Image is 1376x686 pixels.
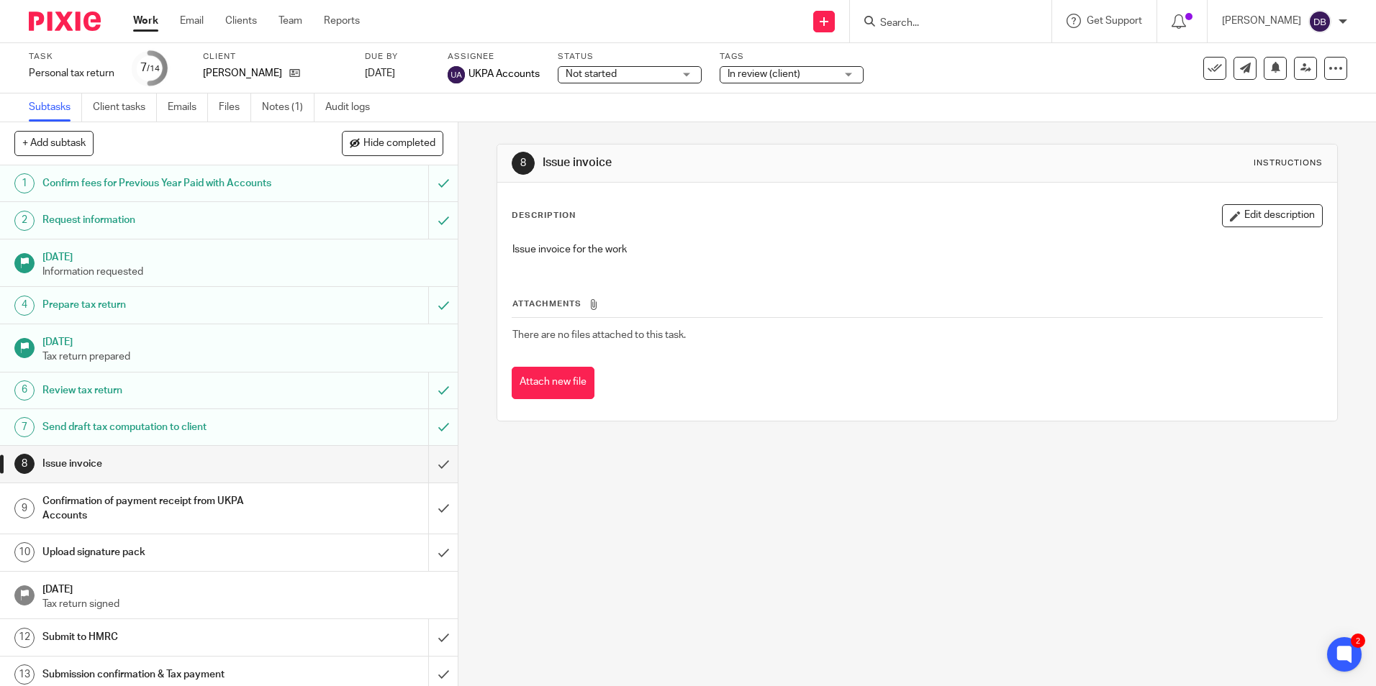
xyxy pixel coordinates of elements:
[469,67,540,81] span: UKPA Accounts
[14,211,35,231] div: 2
[42,247,444,265] h1: [DATE]
[93,93,157,122] a: Client tasks
[29,12,101,31] img: Pixie
[1351,634,1365,648] div: 2
[14,542,35,562] div: 10
[140,60,160,76] div: 7
[42,294,290,316] h1: Prepare tax return
[728,69,800,79] span: In review (client)
[42,579,444,597] h1: [DATE]
[42,349,444,364] p: Tax return prepared
[29,51,114,63] label: Task
[279,14,302,28] a: Team
[219,93,251,122] a: Files
[14,380,35,401] div: 6
[325,93,381,122] a: Audit logs
[203,66,282,81] p: [PERSON_NAME]
[42,416,290,438] h1: Send draft tax computation to client
[133,14,158,28] a: Work
[365,51,430,63] label: Due by
[512,242,1321,257] p: Issue invoice for the work
[203,51,347,63] label: Client
[512,300,581,308] span: Attachments
[558,51,702,63] label: Status
[42,331,444,349] h1: [DATE]
[512,152,535,175] div: 8
[42,541,290,563] h1: Upload signature pack
[29,66,114,81] div: Personal tax return
[14,498,35,518] div: 9
[42,664,290,685] h1: Submission confirmation & Tax payment
[512,210,576,221] p: Description
[879,17,1008,30] input: Search
[512,330,686,340] span: There are no files attached to this task.
[42,209,290,231] h1: Request information
[365,68,395,78] span: [DATE]
[42,173,290,194] h1: Confirm fees for Previous Year Paid with Accounts
[566,69,617,79] span: Not started
[720,51,864,63] label: Tags
[1222,14,1301,28] p: [PERSON_NAME]
[42,453,290,475] h1: Issue invoice
[42,490,290,527] h1: Confirmation of payment receipt from UKPA Accounts
[14,296,35,316] div: 4
[448,51,540,63] label: Assignee
[180,14,204,28] a: Email
[324,14,360,28] a: Reports
[14,454,35,474] div: 8
[42,380,290,401] h1: Review tax return
[29,93,82,122] a: Subtasks
[14,628,35,648] div: 12
[512,367,594,399] button: Attach new file
[14,664,35,685] div: 13
[363,138,435,150] span: Hide completed
[14,131,94,155] button: + Add subtask
[262,93,314,122] a: Notes (1)
[1087,16,1142,26] span: Get Support
[342,131,443,155] button: Hide completed
[14,173,35,193] div: 1
[168,93,208,122] a: Emails
[42,265,444,279] p: Information requested
[1254,157,1323,169] div: Instructions
[147,65,160,73] small: /14
[14,417,35,437] div: 7
[42,626,290,648] h1: Submit to HMRC
[225,14,257,28] a: Clients
[448,66,465,83] img: svg%3E
[1222,204,1323,227] button: Edit description
[1308,10,1331,33] img: svg%3E
[543,155,948,170] h1: Issue invoice
[42,597,444,611] p: Tax return signed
